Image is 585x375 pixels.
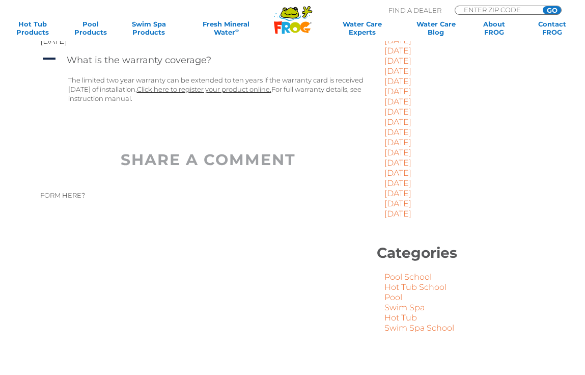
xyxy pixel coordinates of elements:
a: [DATE] [384,158,411,168]
a: [DATE] [384,209,411,219]
a: [DATE] [384,87,411,96]
input: GO [543,6,561,14]
h2: Categories [377,245,545,261]
a: Hot Tub [384,313,417,323]
a: Swim SpaProducts [126,20,172,36]
a: Water CareBlog [413,20,459,36]
a: [DATE] [384,66,411,76]
sup: ∞ [235,28,239,33]
a: Pool School [384,272,432,282]
a: [DATE] [384,76,411,86]
a: Hot Tub School [384,282,447,292]
span: A [41,51,57,67]
a: A What is the warranty coverage? [40,50,377,70]
a: [DATE] [384,46,411,56]
a: [DATE] [384,178,411,188]
a: [DATE] [384,56,411,66]
input: Zip Code Form [463,6,532,13]
p: FORM HERE? [40,191,377,200]
a: Swim Spa [384,303,425,312]
a: [DATE] [384,168,411,178]
a: [DATE] [384,148,411,157]
p: Find A Dealer [388,6,441,15]
a: Swim Spa School [384,323,454,333]
p: The limited two year warranty can be extended to ten years if the warranty card is received [DATE... [68,75,364,103]
a: ContactFROG [530,20,575,36]
a: Pool [384,292,402,302]
a: PoolProducts [68,20,114,36]
a: [DATE] [384,117,411,127]
a: [DATE] [384,189,411,198]
h2: SHARE A COMMENT [40,150,377,170]
a: [DATE] [384,138,411,147]
a: [DATE] [384,97,411,106]
a: Water CareExperts [324,20,401,36]
a: AboutFROG [471,20,517,36]
a: [DATE] [384,199,411,208]
a: [DATE] [384,107,411,117]
a: [DATE] [384,127,411,137]
h4: What is the warranty coverage? [67,53,211,68]
a: Fresh MineralWater∞ [184,20,268,36]
a: Hot TubProducts [10,20,55,36]
a: Click here to register your product online. [137,85,271,93]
